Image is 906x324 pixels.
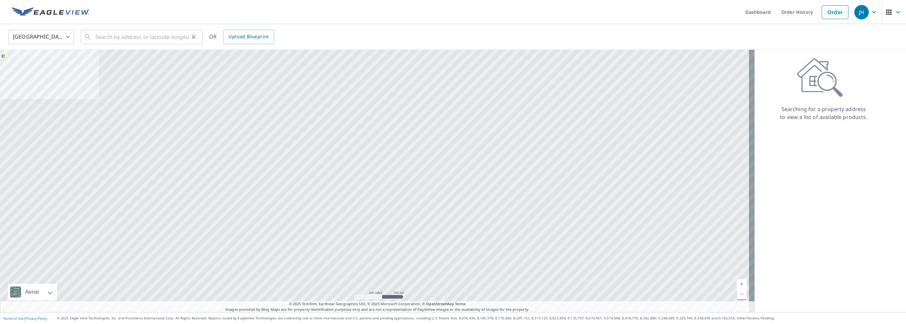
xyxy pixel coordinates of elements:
[780,105,868,121] p: Searching for a property address to view a list of available products.
[95,28,189,46] input: Search by address or latitude-longitude
[455,301,466,306] a: Terms
[3,316,24,321] a: Terms of Use
[8,284,57,300] div: Aerial
[854,5,869,19] div: JH
[737,279,747,289] a: Current Level 5, Zoom In
[289,301,466,307] span: © 2025 TomTom, Earthstar Geographics SIO, © 2025 Microsoft Corporation, ©
[209,30,274,44] div: OR
[26,316,47,321] a: Privacy Policy
[3,316,47,320] p: |
[737,289,747,299] a: Current Level 5, Zoom Out
[57,316,903,321] p: © 2025 Eagle View Technologies, Inc. and Pictometry International Corp. All Rights Reserved. Repo...
[23,284,41,300] div: Aerial
[8,28,74,46] div: [GEOGRAPHIC_DATA]
[12,7,90,17] img: EV Logo
[189,32,198,42] button: Clear
[223,30,274,44] a: Upload Blueprint
[228,33,269,41] span: Upload Blueprint
[426,301,454,306] a: OpenStreetMap
[822,5,848,19] a: Order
